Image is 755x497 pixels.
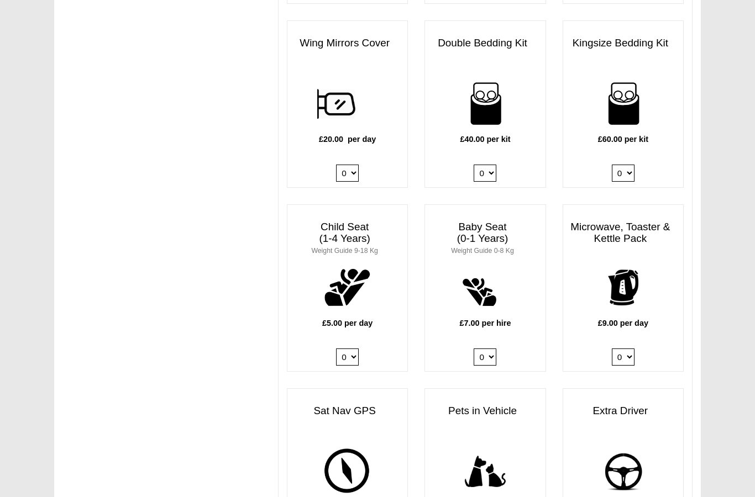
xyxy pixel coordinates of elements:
h3: Child Seat (1-4 Years) [287,216,407,261]
img: baby.png [455,257,516,318]
small: Weight Guide 9-18 Kg [311,247,377,255]
b: £60.00 per kit [598,135,648,144]
h3: Baby Seat (0-1 Years) [425,216,545,261]
b: £40.00 per kit [460,135,510,144]
h3: Extra Driver [563,400,683,422]
img: kettle.png [593,257,653,318]
img: bedding-for-two.png [455,73,516,134]
img: child.png [317,257,377,318]
small: Weight Guide 0-8 Kg [451,247,514,255]
b: £5.00 per day [322,319,373,327]
h3: Double Bedding Kit [425,32,545,55]
h3: Wing Mirrors Cover [287,32,407,55]
img: bedding-for-two.png [593,73,653,134]
b: £20.00 per day [319,135,376,144]
b: £9.00 per day [598,319,648,327]
img: wing.png [317,73,377,134]
h3: Kingsize Bedding Kit [563,32,683,55]
h3: Microwave, Toaster & Kettle Pack [563,216,683,250]
b: £7.00 per hire [460,319,511,327]
h3: Pets in Vehicle [425,400,545,422]
h3: Sat Nav GPS [287,400,407,422]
